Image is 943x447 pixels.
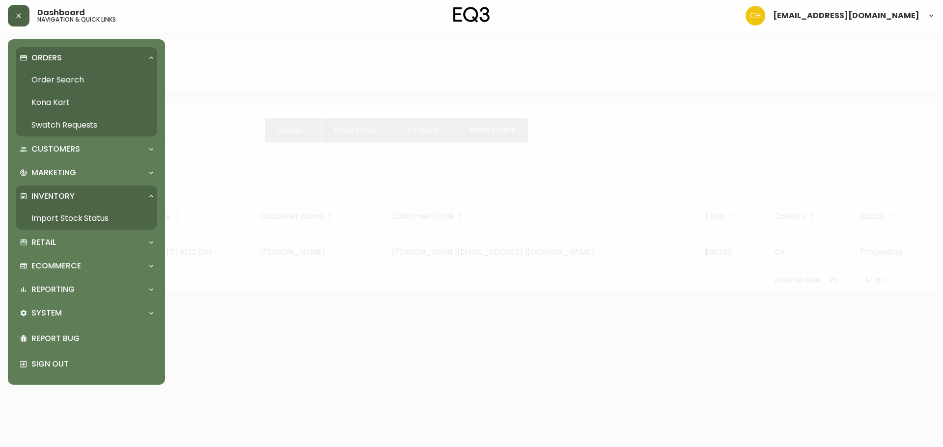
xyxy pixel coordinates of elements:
div: System [16,302,157,324]
span: Dashboard [37,9,85,17]
div: Report Bug [16,326,157,351]
div: Retail [16,232,157,253]
div: Reporting [16,279,157,300]
p: Report Bug [31,333,153,344]
p: System [31,308,62,318]
img: logo [453,7,490,23]
div: Sign Out [16,351,157,377]
p: Reporting [31,284,75,295]
h5: navigation & quick links [37,17,116,23]
div: Orders [16,47,157,69]
p: Orders [31,53,62,63]
p: Inventory [31,191,75,202]
p: Sign Out [31,359,153,369]
div: Marketing [16,162,157,184]
div: Inventory [16,185,157,207]
p: Ecommerce [31,261,81,271]
p: Marketing [31,167,76,178]
span: [EMAIL_ADDRESS][DOMAIN_NAME] [773,12,919,20]
a: Kona Kart [16,91,157,114]
p: Retail [31,237,56,248]
a: Swatch Requests [16,114,157,136]
img: 6288462cea190ebb98a2c2f3c744dd7e [746,6,765,26]
a: Import Stock Status [16,207,157,230]
p: Customers [31,144,80,155]
div: Ecommerce [16,255,157,277]
a: Order Search [16,69,157,91]
div: Customers [16,138,157,160]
